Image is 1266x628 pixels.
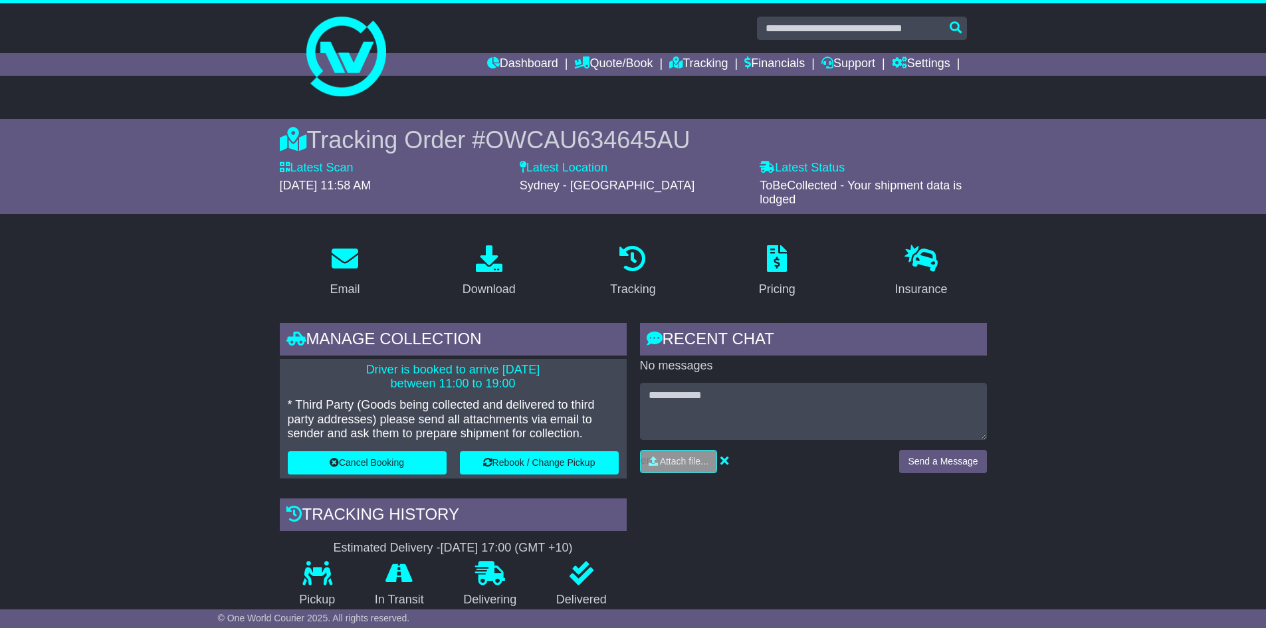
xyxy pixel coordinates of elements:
[640,323,987,359] div: RECENT CHAT
[887,241,956,303] a: Insurance
[218,613,410,623] span: © One World Courier 2025. All rights reserved.
[520,179,694,192] span: Sydney - [GEOGRAPHIC_DATA]
[750,241,804,303] a: Pricing
[899,450,986,473] button: Send a Message
[330,280,360,298] div: Email
[520,161,607,175] label: Latest Location
[760,161,845,175] label: Latest Status
[321,241,368,303] a: Email
[288,363,619,391] p: Driver is booked to arrive [DATE] between 11:00 to 19:00
[280,126,987,154] div: Tracking Order #
[536,593,627,607] p: Delivered
[574,53,653,76] a: Quote/Book
[280,541,627,556] div: Estimated Delivery -
[355,593,444,607] p: In Transit
[640,359,987,373] p: No messages
[669,53,728,76] a: Tracking
[460,451,619,474] button: Rebook / Change Pickup
[444,593,537,607] p: Delivering
[601,241,664,303] a: Tracking
[821,53,875,76] a: Support
[280,593,356,607] p: Pickup
[487,53,558,76] a: Dashboard
[759,280,795,298] div: Pricing
[454,241,524,303] a: Download
[463,280,516,298] div: Download
[610,280,655,298] div: Tracking
[280,323,627,359] div: Manage collection
[895,280,948,298] div: Insurance
[280,498,627,534] div: Tracking history
[441,541,573,556] div: [DATE] 17:00 (GMT +10)
[280,179,371,192] span: [DATE] 11:58 AM
[760,179,962,207] span: ToBeCollected - Your shipment data is lodged
[288,451,447,474] button: Cancel Booking
[280,161,354,175] label: Latest Scan
[892,53,950,76] a: Settings
[288,398,619,441] p: * Third Party (Goods being collected and delivered to third party addresses) please send all atta...
[485,126,690,154] span: OWCAU634645AU
[744,53,805,76] a: Financials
